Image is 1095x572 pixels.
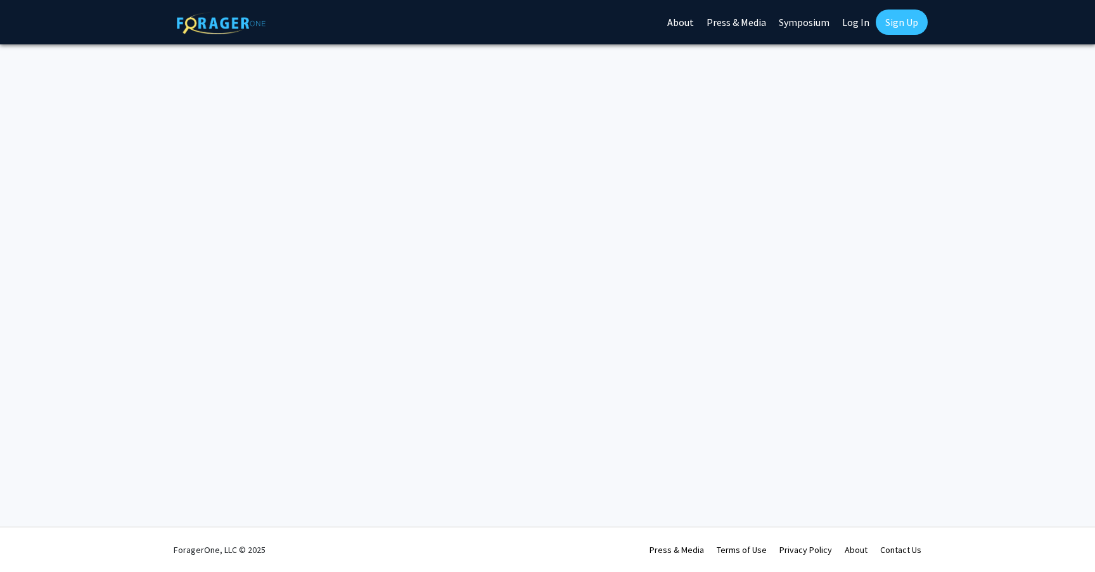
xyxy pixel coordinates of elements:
img: ForagerOne Logo [177,12,266,34]
a: Contact Us [880,544,921,556]
a: About [845,544,868,556]
a: Terms of Use [717,544,767,556]
div: ForagerOne, LLC © 2025 [174,528,266,572]
a: Privacy Policy [779,544,832,556]
a: Sign Up [876,10,928,35]
a: Press & Media [650,544,704,556]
